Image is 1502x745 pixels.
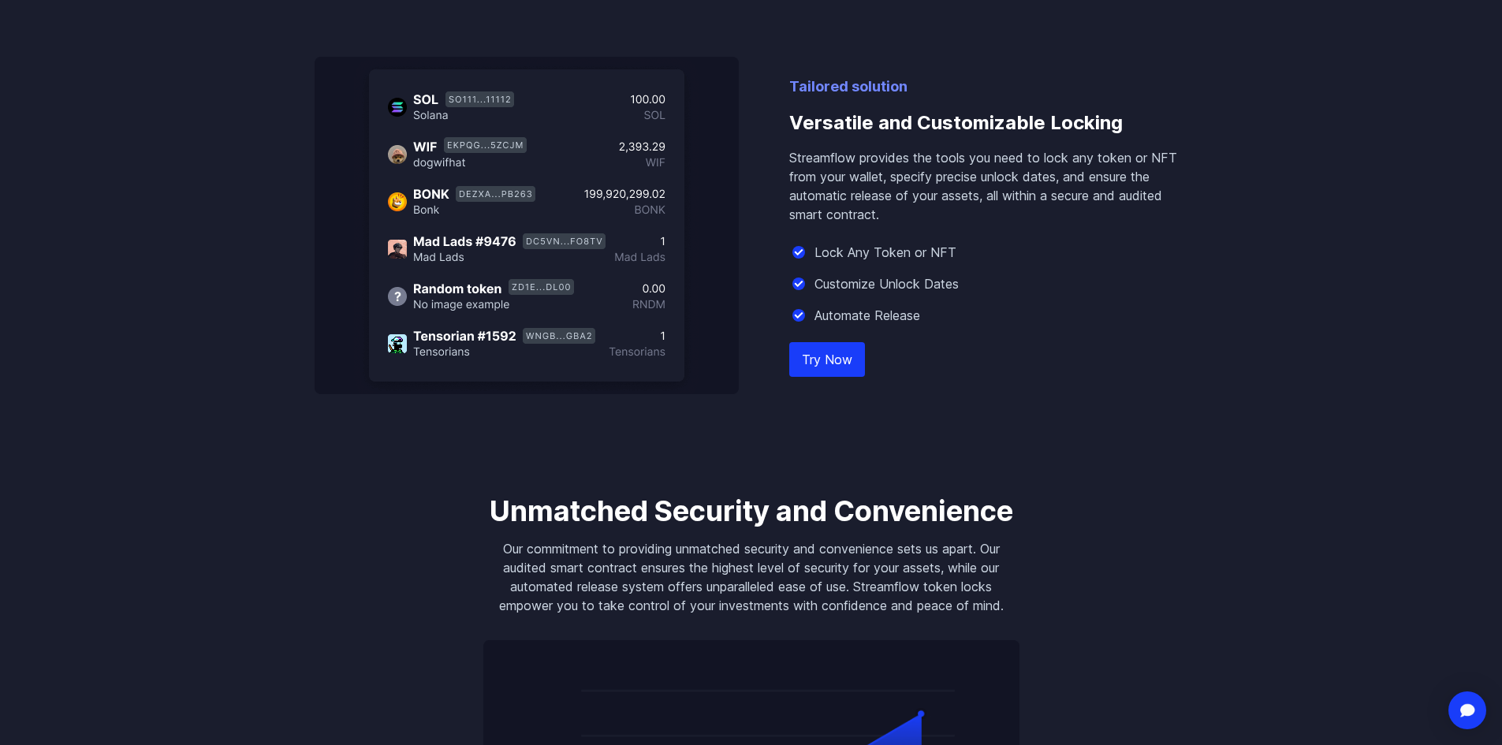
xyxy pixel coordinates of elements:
[789,148,1188,224] p: Streamflow provides the tools you need to lock any token or NFT from your wallet, specify precise...
[789,98,1188,148] h3: Versatile and Customizable Locking
[814,306,920,325] p: Automate Release
[483,539,1019,615] p: Our commitment to providing unmatched security and convenience sets us apart. Our audited smart c...
[1448,691,1486,729] div: Open Intercom Messenger
[315,57,739,394] img: Versatile and Customizable Locking
[814,243,956,262] p: Lock Any Token or NFT
[789,76,1188,98] p: Tailored solution
[483,495,1019,527] h3: Unmatched Security and Convenience
[814,274,959,293] p: Customize Unlock Dates
[789,342,865,377] a: Try Now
